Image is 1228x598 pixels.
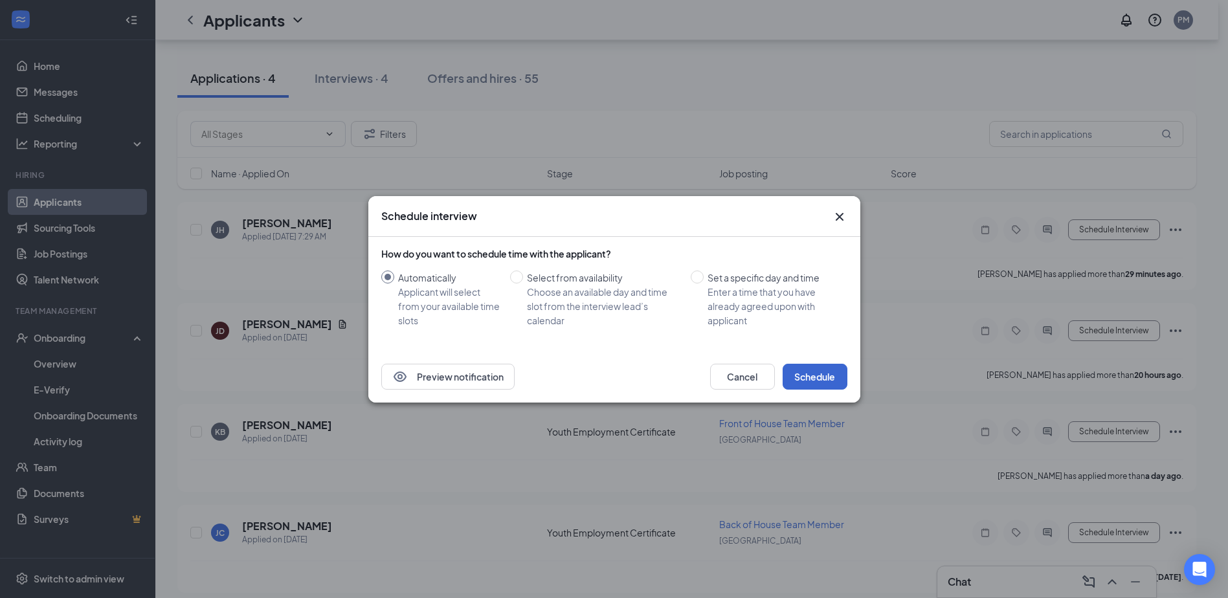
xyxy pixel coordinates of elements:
[708,285,837,327] div: Enter a time that you have already agreed upon with applicant
[381,364,515,390] button: EyePreview notification
[1184,554,1215,585] div: Open Intercom Messenger
[710,364,775,390] button: Cancel
[783,364,847,390] button: Schedule
[708,271,837,285] div: Set a specific day and time
[381,209,477,223] h3: Schedule interview
[832,209,847,225] svg: Cross
[527,285,680,327] div: Choose an available day and time slot from the interview lead’s calendar
[398,285,500,327] div: Applicant will select from your available time slots
[381,247,847,260] div: How do you want to schedule time with the applicant?
[527,271,680,285] div: Select from availability
[398,271,500,285] div: Automatically
[392,369,408,384] svg: Eye
[832,209,847,225] button: Close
